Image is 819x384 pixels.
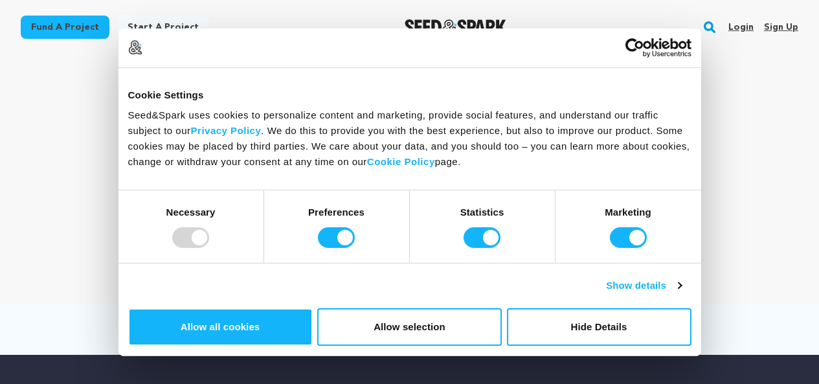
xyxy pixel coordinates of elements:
strong: Necessary [166,207,216,218]
button: Allow selection [317,308,502,346]
a: Login [728,17,754,38]
a: Seed&Spark Homepage [405,19,506,35]
a: Fund a project [21,16,109,39]
a: Sign up [764,17,798,38]
a: Cookie Policy [367,156,435,167]
a: Privacy Policy [191,125,262,136]
a: Start a project [117,16,209,39]
a: Show details [606,278,681,293]
button: Hide Details [507,308,691,346]
div: Cookie Settings [128,87,691,102]
img: logo [128,40,142,54]
strong: Preferences [308,207,365,218]
div: Seed&Spark uses cookies to personalize content and marketing, provide social features, and unders... [128,107,691,170]
img: Seed&Spark Logo Dark Mode [405,19,506,35]
strong: Marketing [605,207,651,218]
strong: Statistics [460,207,504,218]
a: Usercentrics Cookiebot - opens in a new window [578,38,691,57]
button: Allow all cookies [128,308,313,346]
